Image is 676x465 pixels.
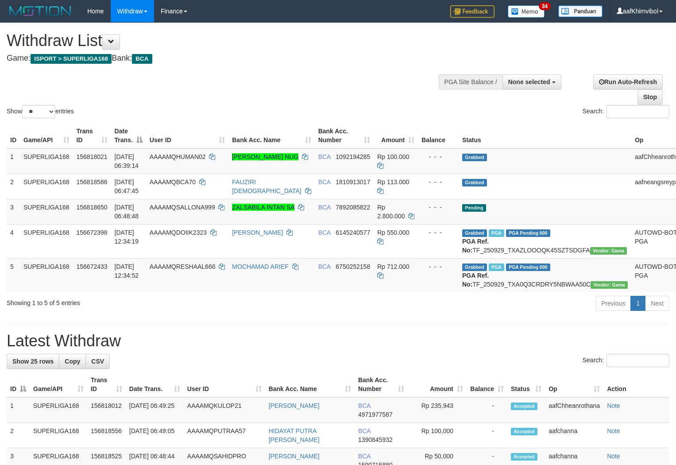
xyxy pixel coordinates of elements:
th: Balance: activate to sort column ascending [467,372,507,397]
span: Vendor URL: https://trx31.1velocity.biz [591,281,628,289]
div: PGA Site Balance / [439,74,502,89]
span: BCA [318,178,331,186]
img: Button%20Memo.svg [508,5,545,18]
span: Rp 550.000 [377,229,409,236]
span: BCA [358,427,371,434]
th: Amount: activate to sort column ascending [374,123,418,148]
a: 1 [630,296,645,311]
td: 4 [7,224,20,258]
td: 5 [7,258,20,292]
span: Accepted [511,453,537,461]
td: SUPERLIGA168 [20,199,73,224]
span: Rp 113.000 [377,178,409,186]
a: Note [607,427,620,434]
span: PGA Pending [506,263,550,271]
th: Amount: activate to sort column ascending [408,372,467,397]
td: SUPERLIGA168 [20,258,73,292]
span: 34 [539,2,551,10]
td: 1 [7,397,30,423]
span: Copy 1092194285 to clipboard [336,153,370,160]
td: SUPERLIGA168 [20,148,73,174]
span: 156818021 [77,153,108,160]
a: [PERSON_NAME] [232,229,283,236]
span: BCA [318,263,331,270]
th: ID: activate to sort column descending [7,372,30,397]
a: Stop [637,89,663,105]
th: User ID: activate to sort column ascending [146,123,228,148]
h4: Game: Bank: [7,54,442,63]
th: Bank Acc. Number: activate to sort column ascending [355,372,408,397]
div: - - - [421,178,455,186]
td: 2 [7,423,30,448]
span: Rp 100.000 [377,153,409,160]
span: [DATE] 06:48:48 [115,204,139,220]
td: SUPERLIGA168 [30,397,87,423]
h1: Latest Withdraw [7,332,669,350]
span: PGA Pending [506,229,550,237]
td: 2 [7,174,20,199]
b: PGA Ref. No: [462,272,489,288]
span: [DATE] 12:34:19 [115,229,139,245]
label: Search: [583,105,669,118]
span: Grabbed [462,179,487,186]
div: - - - [421,152,455,161]
td: AAAAMQKULOP21 [184,397,265,423]
span: Show 25 rows [12,358,54,365]
th: Bank Acc. Name: activate to sort column ascending [228,123,314,148]
th: Trans ID: activate to sort column ascending [87,372,126,397]
td: 1 [7,148,20,174]
label: Search: [583,354,669,367]
span: BCA [132,54,152,64]
span: Copy [65,358,80,365]
a: Next [645,296,669,311]
span: Accepted [511,428,537,435]
td: 3 [7,199,20,224]
td: SUPERLIGA168 [20,174,73,199]
a: HIDAYAT PUTRA [PERSON_NAME] [269,427,320,443]
span: AAAAMQHUMAN02 [150,153,206,160]
a: Copy [59,354,86,369]
span: Rp 2.800.000 [377,204,405,220]
span: [DATE] 06:47:45 [115,178,139,194]
span: None selected [508,78,550,85]
th: Bank Acc. Name: activate to sort column ascending [265,372,355,397]
th: Date Trans.: activate to sort column ascending [126,372,184,397]
span: Marked by aafsoycanthlai [489,263,504,271]
b: PGA Ref. No: [462,238,489,254]
span: Marked by aafsoycanthlai [489,229,504,237]
input: Search: [606,105,669,118]
div: - - - [421,262,455,271]
div: - - - [421,203,455,212]
td: - [467,397,507,423]
a: MOCHAMAD ARIEF [232,263,289,270]
button: None selected [502,74,561,89]
span: Copy 7892085822 to clipboard [336,204,370,211]
a: [PERSON_NAME] [269,453,320,460]
span: BCA [318,153,331,160]
th: Trans ID: activate to sort column ascending [73,123,111,148]
th: Date Trans.: activate to sort column descending [111,123,146,148]
span: Copy 1390845932 to clipboard [358,436,393,443]
td: [DATE] 06:49:05 [126,423,184,448]
span: ISPORT > SUPERLIGA168 [31,54,112,64]
span: 156672398 [77,229,108,236]
td: SUPERLIGA168 [20,224,73,258]
th: Game/API: activate to sort column ascending [20,123,73,148]
span: Vendor URL: https://trx31.1velocity.biz [590,247,627,255]
a: Previous [595,296,631,311]
a: [PERSON_NAME] [269,402,320,409]
td: aafChheanrothana [545,397,603,423]
span: BCA [358,453,371,460]
span: Pending [462,204,486,212]
span: Copy 6145240577 to clipboard [336,229,370,236]
span: BCA [318,229,331,236]
span: AAAAMQBCA70 [150,178,196,186]
h1: Withdraw List [7,32,442,50]
th: ID [7,123,20,148]
td: 156818556 [87,423,126,448]
td: Rp 235,943 [408,397,467,423]
a: [PERSON_NAME] NUG [232,153,298,160]
td: [DATE] 06:49:25 [126,397,184,423]
a: Note [607,402,620,409]
a: Show 25 rows [7,354,59,369]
